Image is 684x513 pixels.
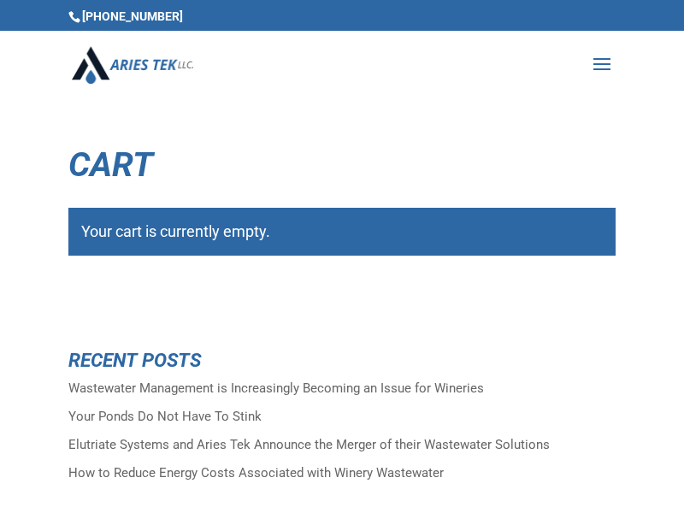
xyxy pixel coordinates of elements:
[68,208,616,256] div: Your cart is currently empty.
[68,409,262,424] a: Your Ponds Do Not Have To Stink
[68,148,616,191] h1: Cart
[72,46,193,83] img: Aries Tek
[68,465,444,481] a: How to Reduce Energy Costs Associated with Winery Wastewater
[68,9,183,23] span: [PHONE_NUMBER]
[68,286,218,329] a: Return to shop
[68,351,616,379] h4: Recent Posts
[68,380,484,396] a: Wastewater Management is Increasingly Becoming an Issue for Wineries
[68,437,550,452] a: Elutriate Systems and Aries Tek Announce the Merger of their Wastewater Solutions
